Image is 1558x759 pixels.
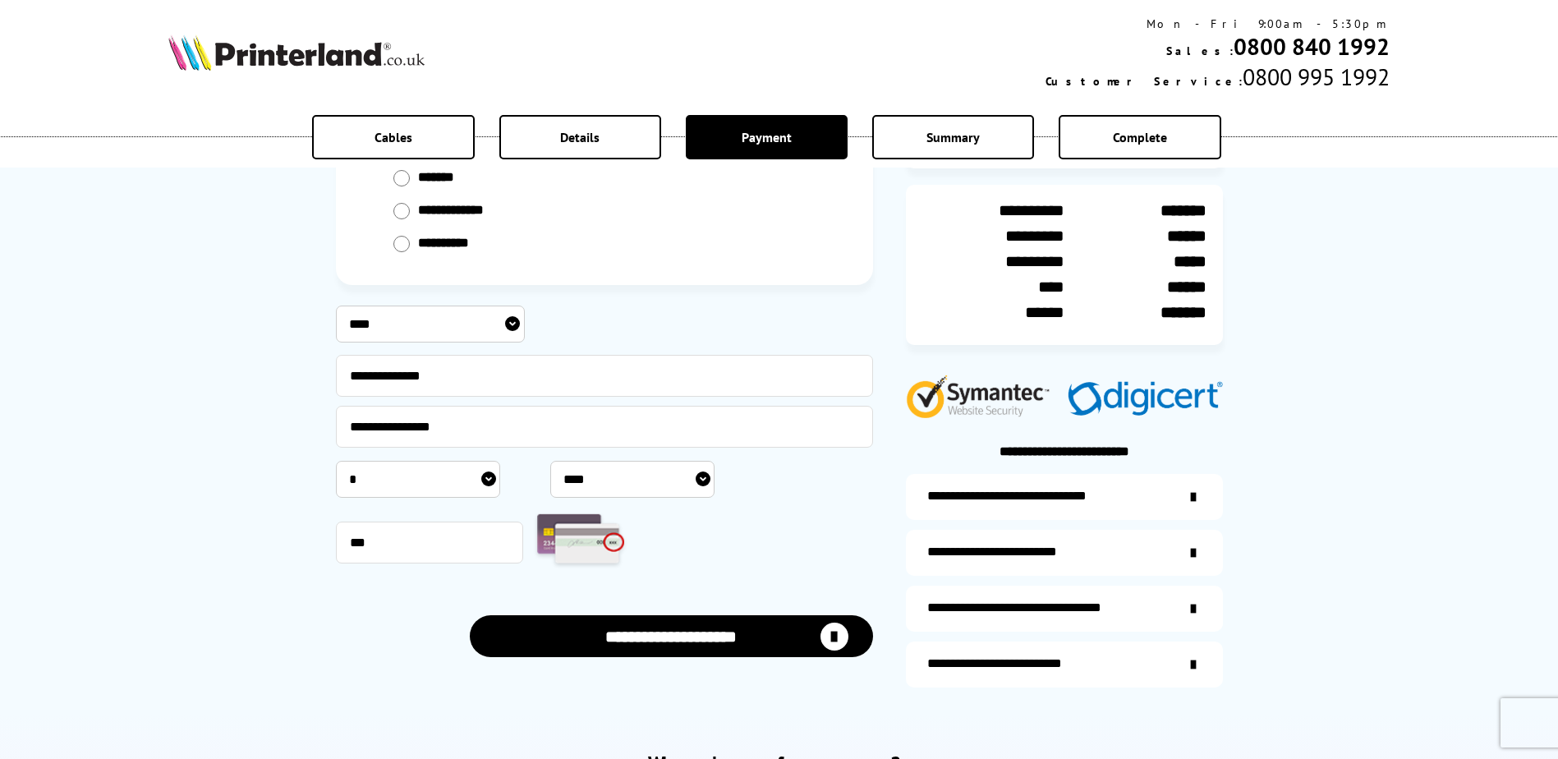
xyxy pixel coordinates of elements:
a: 0800 840 1992 [1234,31,1390,62]
a: secure-website [906,642,1223,688]
span: Summary [926,129,980,145]
span: Customer Service: [1046,74,1243,89]
a: items-arrive [906,530,1223,576]
span: 0800 995 1992 [1243,62,1390,92]
span: Cables [375,129,412,145]
img: Printerland Logo [168,34,425,71]
a: additional-ink [906,474,1223,520]
div: Mon - Fri 9:00am - 5:30pm [1046,16,1390,31]
span: Payment [742,129,792,145]
span: Sales: [1166,44,1234,58]
span: Details [560,129,600,145]
span: Complete [1113,129,1167,145]
a: additional-cables [906,586,1223,632]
